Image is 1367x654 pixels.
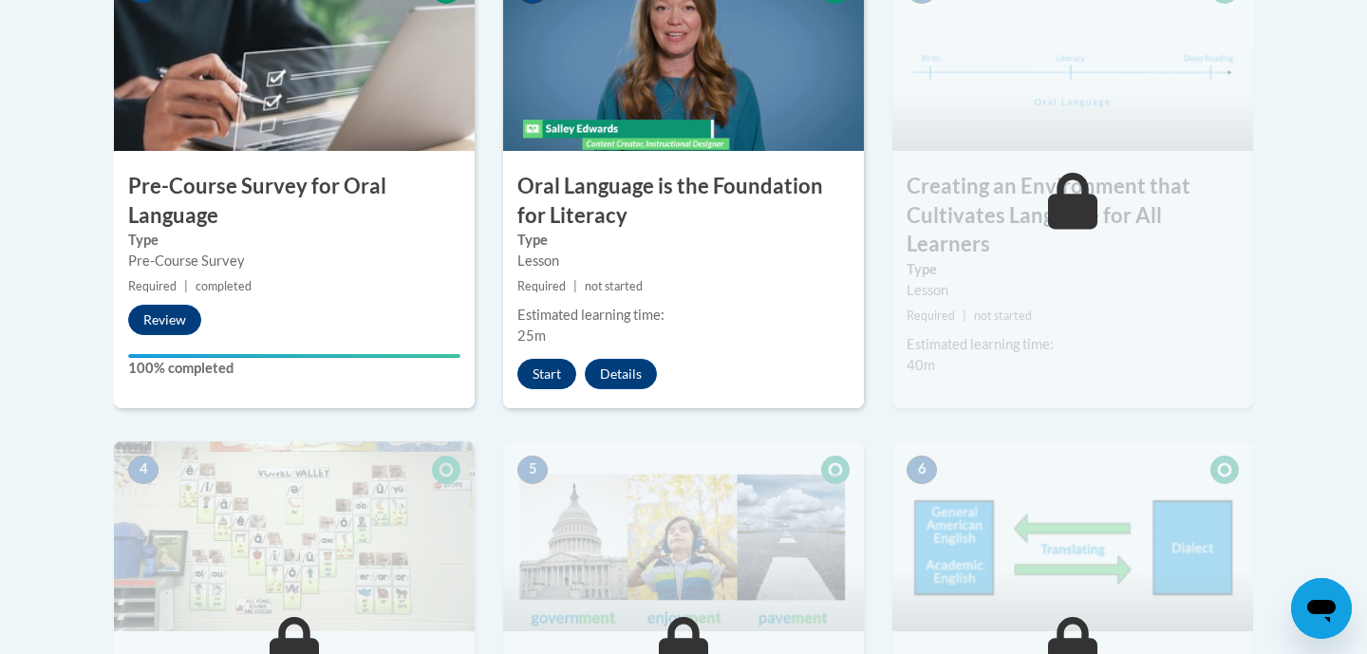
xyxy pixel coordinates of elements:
span: | [963,308,966,323]
span: 6 [907,456,937,484]
span: Required [907,308,955,323]
button: Review [128,305,201,335]
span: Required [128,279,177,293]
label: Type [128,230,460,251]
div: Your progress [128,354,460,358]
div: Lesson [907,280,1239,301]
img: Course Image [892,441,1253,631]
button: Start [517,359,576,389]
img: Course Image [503,441,864,631]
span: 25m [517,327,546,344]
span: not started [974,308,1032,323]
div: Estimated learning time: [517,305,850,326]
label: Type [517,230,850,251]
span: | [573,279,577,293]
h3: Pre-Course Survey for Oral Language [114,172,475,231]
span: | [184,279,188,293]
span: completed [196,279,252,293]
div: Pre-Course Survey [128,251,460,271]
div: Estimated learning time: [907,334,1239,355]
span: 4 [128,456,159,484]
span: 5 [517,456,548,484]
button: Details [585,359,657,389]
h3: Creating an Environment that Cultivates Language for All Learners [892,172,1253,259]
h3: Oral Language is the Foundation for Literacy [503,172,864,231]
span: Required [517,279,566,293]
img: Course Image [114,441,475,631]
div: Lesson [517,251,850,271]
label: Type [907,259,1239,280]
label: 100% completed [128,358,460,379]
span: not started [585,279,643,293]
iframe: Button to launch messaging window [1291,578,1352,639]
span: 40m [907,357,935,373]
